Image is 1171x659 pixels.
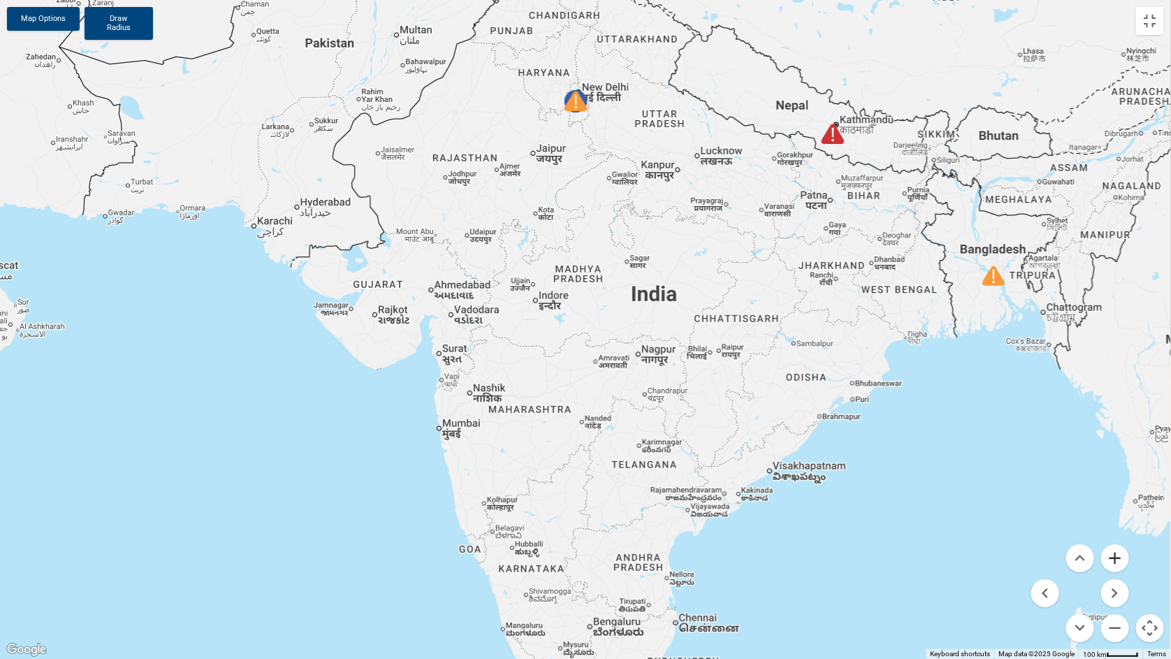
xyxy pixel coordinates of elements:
[1083,651,1107,658] span: 100 km
[1101,579,1129,607] button: Move right
[1101,544,1129,572] button: Zoom in
[1079,649,1143,659] button: Map Scale: 100 km per 42 pixels
[1136,614,1164,642] button: Map camera controls
[1101,614,1129,642] button: Zoom out
[1066,544,1094,572] button: Move up
[1066,614,1094,642] button: Move down
[1147,650,1167,658] a: Terms (opens in new tab)
[930,649,990,659] button: Keyboard shortcuts
[1031,579,1059,607] button: Move left
[998,650,1075,658] span: Map data ©2025 Google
